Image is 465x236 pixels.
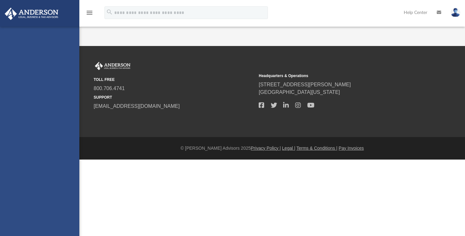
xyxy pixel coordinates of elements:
img: Anderson Advisors Platinum Portal [3,8,60,20]
i: menu [86,9,93,16]
div: © [PERSON_NAME] Advisors 2025 [79,145,465,152]
a: menu [86,12,93,16]
img: User Pic [451,8,460,17]
i: search [106,9,113,16]
a: Legal | [282,146,296,151]
small: SUPPORT [94,95,254,100]
img: Anderson Advisors Platinum Portal [94,62,132,70]
a: Privacy Policy | [251,146,281,151]
a: 800.706.4741 [94,86,125,91]
a: Terms & Conditions | [296,146,337,151]
small: Headquarters & Operations [259,73,419,79]
a: [STREET_ADDRESS][PERSON_NAME] [259,82,351,87]
small: TOLL FREE [94,77,254,82]
a: [EMAIL_ADDRESS][DOMAIN_NAME] [94,103,180,109]
a: Pay Invoices [339,146,364,151]
a: [GEOGRAPHIC_DATA][US_STATE] [259,89,340,95]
